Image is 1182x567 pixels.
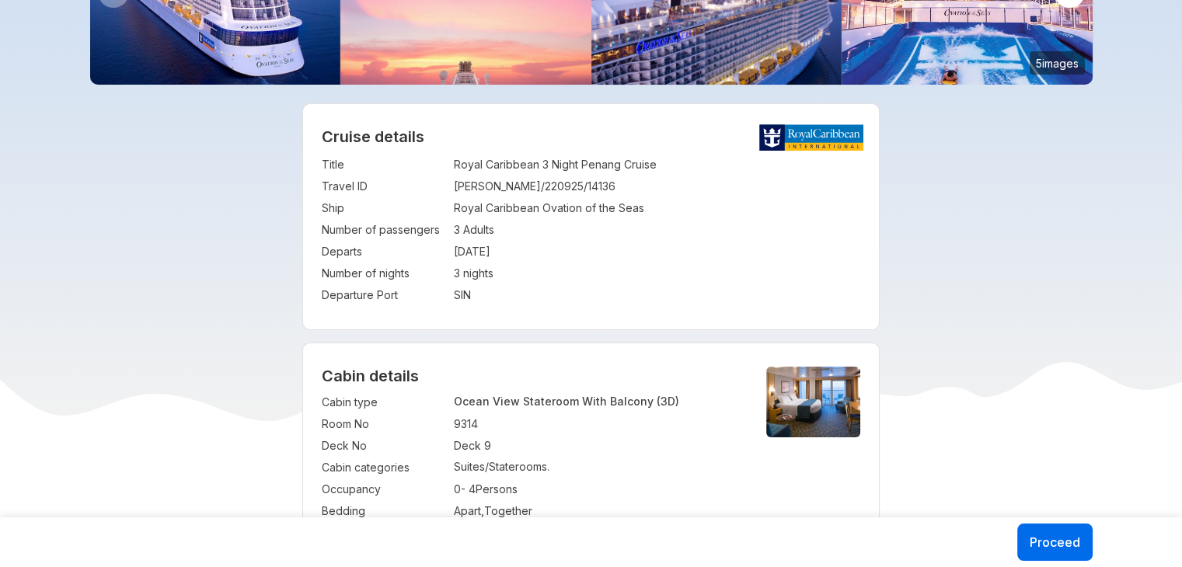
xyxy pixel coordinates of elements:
[446,500,454,522] td: :
[322,391,446,413] td: Cabin type
[322,367,860,385] h4: Cabin details
[322,478,446,500] td: Occupancy
[454,197,860,219] td: Royal Caribbean Ovation of the Seas
[1017,524,1093,561] button: Proceed
[446,413,454,435] td: :
[322,176,446,197] td: Travel ID
[454,263,860,284] td: 3 nights
[446,263,454,284] td: :
[322,241,446,263] td: Departs
[1030,51,1085,75] small: 5 images
[454,395,740,408] p: Ocean View Stateroom With Balcony
[446,435,454,457] td: :
[454,435,740,457] td: Deck 9
[446,176,454,197] td: :
[322,219,446,241] td: Number of passengers
[446,154,454,176] td: :
[454,154,860,176] td: Royal Caribbean 3 Night Penang Cruise
[322,127,860,146] h2: Cruise details
[322,413,446,435] td: Room No
[454,284,860,306] td: SIN
[322,457,446,478] td: Cabin categories
[446,241,454,263] td: :
[454,504,484,517] span: Apart ,
[454,413,740,435] td: 9314
[322,154,446,176] td: Title
[446,391,454,413] td: :
[446,457,454,478] td: :
[322,197,446,219] td: Ship
[322,263,446,284] td: Number of nights
[322,500,446,522] td: Bedding
[454,460,740,473] p: Suites/Staterooms.
[454,219,860,241] td: 3 Adults
[446,284,454,306] td: :
[446,197,454,219] td: :
[657,395,679,408] span: (3D)
[446,478,454,500] td: :
[322,284,446,306] td: Departure Port
[322,435,446,457] td: Deck No
[454,478,740,500] td: 0 - 4 Persons
[446,219,454,241] td: :
[484,504,532,517] span: Together
[454,176,860,197] td: [PERSON_NAME]/220925/14136
[454,241,860,263] td: [DATE]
